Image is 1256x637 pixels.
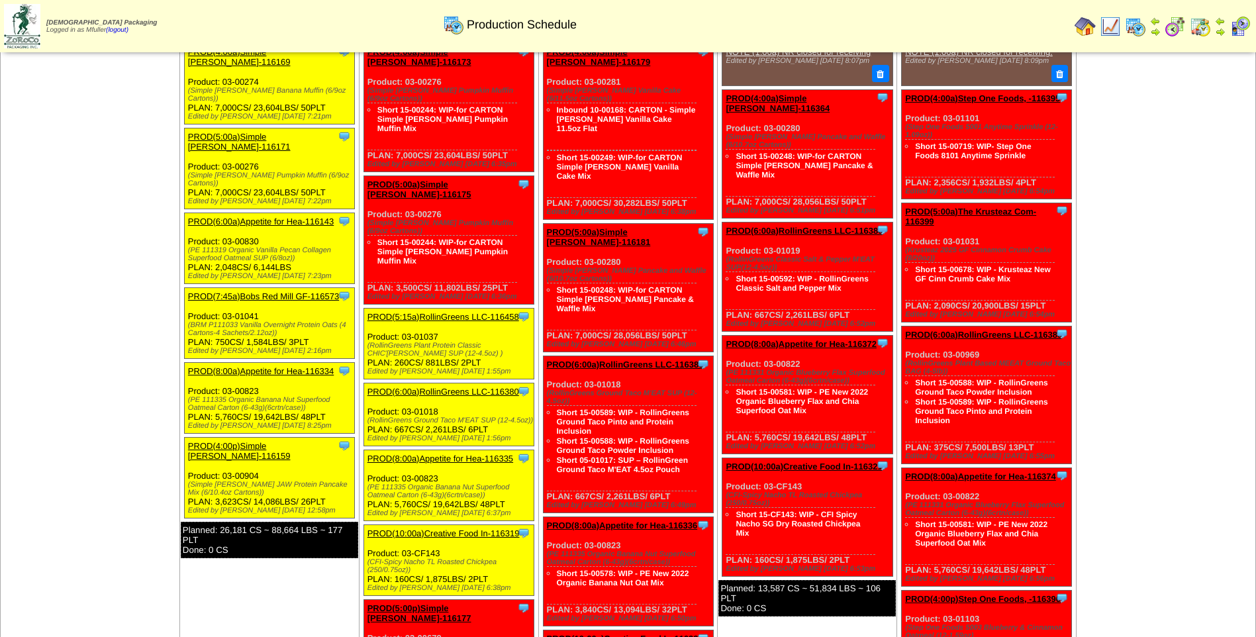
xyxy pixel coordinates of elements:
[543,356,713,513] div: Product: 03-01018 PLAN: 667CS / 2,261LBS / 6PLT
[915,397,1048,425] a: Short 15-00589: WIP - RollinGreens Ground Taco Pinto and Protein Inclusion
[367,434,534,442] div: Edited by [PERSON_NAME] [DATE] 1:56pm
[547,87,713,103] div: (Simple [PERSON_NAME] Vanilla Cake (6/11.5oz Cartons))
[726,133,892,149] div: (Simple [PERSON_NAME] Pancake and Waffle (6/10.7oz Cartons))
[367,454,513,464] a: PROD(8:00a)Appetite for Hea-116335
[902,89,1072,199] div: Product: 03-01101 PLAN: 2,356CS / 1,932LBS / 4PLT
[876,459,889,472] img: Tooltip
[367,584,534,592] div: Edited by [PERSON_NAME] [DATE] 6:38pm
[697,358,710,371] img: Tooltip
[1075,16,1096,37] img: home.gif
[547,614,713,622] div: Edited by [PERSON_NAME] [DATE] 6:50pm
[367,603,471,623] a: PROD(5:00p)Simple [PERSON_NAME]-116177
[363,383,534,446] div: Product: 03-01018 PLAN: 667CS / 2,261LBS / 6PLT
[367,387,519,397] a: PROD(6:00a)RollinGreens LLC-116380
[1215,26,1226,37] img: arrowright.gif
[188,481,354,497] div: (Simple [PERSON_NAME] JAW Protein Pancake Mix (6/10.4oz Cartons))
[1051,65,1069,82] button: Delete Note
[517,310,530,323] img: Tooltip
[363,176,534,305] div: Product: 03-00276 PLAN: 3,500CS / 11,802LBS / 25PLT
[188,347,354,355] div: Edited by [PERSON_NAME] [DATE] 2:16pm
[876,336,889,350] img: Tooltip
[726,565,892,573] div: Edited by [PERSON_NAME] [DATE] 6:53pm
[188,422,354,430] div: Edited by [PERSON_NAME] [DATE] 8:25pm
[905,207,1036,226] a: PROD(5:00a)The Krusteaz Com-116399
[726,207,892,215] div: Edited by [PERSON_NAME] [DATE] 6:51pm
[736,274,869,293] a: Short 15-00592: WIP - RollinGreens Classic Salt and Pepper Mix
[1055,469,1069,482] img: Tooltip
[184,213,354,284] div: Product: 03-00830 PLAN: 2,048CS / 6,144LBS
[547,208,713,216] div: Edited by [PERSON_NAME] [DATE] 6:38pm
[338,439,351,452] img: Tooltip
[905,471,1056,481] a: PROD(8:00a)Appetite for Hea-116374
[872,65,889,82] button: Delete Note
[517,601,530,614] img: Tooltip
[106,26,128,34] a: (logout)
[188,132,291,152] a: PROD(5:00a)Simple [PERSON_NAME]-116171
[902,326,1072,464] div: Product: 03-00969 PLAN: 375CS / 7,500LBS / 13PLT
[367,558,534,574] div: (CFI-Spicy Nacho TL Roasted Chickpea (250/0.75oz))
[722,89,893,218] div: Product: 03-00280 PLAN: 7,000CS / 28,056LBS / 50PLT
[188,321,354,337] div: (BRM P111033 Vanilla Overnight Protein Oats (4 Cartons-4 Sachets/2.12oz))
[188,197,354,205] div: Edited by [PERSON_NAME] [DATE] 7:22pm
[915,265,1051,283] a: Short 15-00678: WIP - Krusteaz New GF Cinn Crumb Cake Mix
[726,462,882,471] a: PROD(10:00a)Creative Food In-116321
[188,441,291,461] a: PROD(4:00p)Simple [PERSON_NAME]-116159
[1190,16,1211,37] img: calendarinout.gif
[915,142,1031,160] a: Short 15-00719: WIP- Step One Foods 8101 Anytime Sprinkle
[697,518,710,532] img: Tooltip
[367,416,534,424] div: (RollinGreens Ground Taco M'EAT SUP (12-4.5oz))
[338,364,351,377] img: Tooltip
[367,219,534,235] div: (Simple [PERSON_NAME] Pumpkin Muffin (6/9oz Cartons))
[736,387,868,415] a: Short 15-00581: WIP - PE New 2022 Organic Blueberry Flax and Chia Superfood Oat Mix
[905,452,1071,460] div: Edited by [PERSON_NAME] [DATE] 6:55pm
[902,467,1072,586] div: Product: 03-00822 PLAN: 5,760CS / 19,642LBS / 48PLT
[736,152,873,179] a: Short 15-00248: WIP-for CARTON Simple [PERSON_NAME] Pancake & Waffle Mix
[188,272,354,280] div: Edited by [PERSON_NAME] [DATE] 7:23pm
[1055,91,1069,104] img: Tooltip
[726,369,892,385] div: (PE 111331 Organic Blueberry Flax Superfood Oatmeal Carton (6-43g)(6crtn/case))
[188,366,334,376] a: PROD(8:00a)Appetite for Hea-116334
[1150,26,1161,37] img: arrowright.gif
[1055,591,1069,605] img: Tooltip
[377,105,508,133] a: Short 15-00244: WIP-for CARTON Simple [PERSON_NAME] Pumpkin Muffin Mix
[726,491,892,507] div: (CFI-Spicy Nacho TL Roasted Chickpea (250/0.75oz))
[718,580,896,616] div: Planned: 13,587 CS ~ 51,834 LBS ~ 106 PLT Done: 0 CS
[443,14,464,35] img: calendarprod.gif
[338,289,351,303] img: Tooltip
[726,256,892,271] div: (RollinGreens Classic Salt & Pepper M'EAT SUP(12-4.5oz))
[876,223,889,236] img: Tooltip
[188,507,354,514] div: Edited by [PERSON_NAME] [DATE] 12:58pm
[367,293,534,301] div: Edited by [PERSON_NAME] [DATE] 6:36pm
[338,215,351,228] img: Tooltip
[726,320,892,328] div: Edited by [PERSON_NAME] [DATE] 6:52pm
[363,525,534,596] div: Product: 03-CF143 PLAN: 160CS / 1,875LBS / 2PLT
[915,520,1047,548] a: Short 15-00581: WIP - PE New 2022 Organic Blueberry Flax and Chia Superfood Oat Mix
[367,367,534,375] div: Edited by [PERSON_NAME] [DATE] 1:55pm
[1230,16,1251,37] img: calendarcustomer.gif
[905,123,1071,139] div: (Step One Foods 5001 Anytime Sprinkle (12-1.09oz))
[905,575,1071,583] div: Edited by [PERSON_NAME] [DATE] 6:56pm
[905,93,1060,103] a: PROD(4:00a)Step One Foods, -116395
[517,177,530,191] img: Tooltip
[367,342,534,358] div: (RollinGreens Plant Protein Classic CHIC'[PERSON_NAME] SUP (12-4.5oz) )
[557,436,690,455] a: Short 15-00588: WIP - RollinGreens Ground Taco Powder Inclusion
[4,4,40,48] img: zoroco-logo-small.webp
[726,93,830,113] a: PROD(4:00a)Simple [PERSON_NAME]-116364
[905,360,1071,375] div: (RollinGreens Plant Based MEEAT Ground Taco BAG (4-5lb))
[46,19,157,26] span: [DEMOGRAPHIC_DATA] Packaging
[905,311,1071,318] div: Edited by [PERSON_NAME] [DATE] 6:54pm
[722,222,893,331] div: Product: 03-01019 PLAN: 667CS / 2,261LBS / 6PLT
[905,330,1062,340] a: PROD(6:00a)RollinGreens LLC-116388
[547,389,713,405] div: (RollinGreens Ground Taco M'EAT SUP (12-4.5oz))
[736,510,860,538] a: Short 15-CF143: WIP - CFI Spicy Nacho SG Dry Roasted Chickpea Mix
[184,128,354,209] div: Product: 03-00276 PLAN: 7,000CS / 23,604LBS / 50PLT
[722,335,893,454] div: Product: 03-00822 PLAN: 5,760CS / 19,642LBS / 48PLT
[547,550,713,566] div: (PE 111335 Organic Banana Nut Superfood Oatmeal Carton (6-43g)(6crtn/case))
[905,187,1071,195] div: Edited by [PERSON_NAME] [DATE] 6:54pm
[517,452,530,465] img: Tooltip
[1055,204,1069,217] img: Tooltip
[557,569,689,587] a: Short 15-00578: WIP - PE New 2022 Organic Banana Nut Oat Mix
[184,363,354,434] div: Product: 03-00823 PLAN: 5,760CS / 19,642LBS / 48PLT
[367,483,534,499] div: (PE 111335 Organic Banana Nut Superfood Oatmeal Carton (6-43g)(6crtn/case))
[905,246,1071,262] div: (Krusteaz 2025 GF Cinnamon Crumb Cake (8/20oz))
